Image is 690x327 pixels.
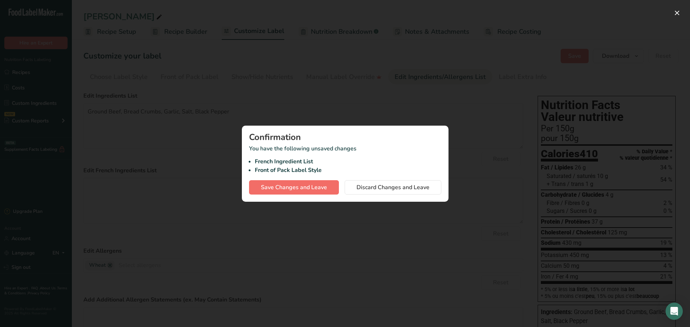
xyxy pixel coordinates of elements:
span: Save Changes and Leave [261,183,327,192]
button: Discard Changes and Leave [345,180,441,195]
li: Front of Pack Label Style [255,166,441,174]
div: Confirmation [249,133,441,141]
span: Discard Changes and Leave [356,183,429,192]
li: French Ingredient List [255,157,441,166]
button: Save Changes and Leave [249,180,339,195]
p: You have the following unsaved changes [249,144,441,174]
div: Open Intercom Messenger [666,303,683,320]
